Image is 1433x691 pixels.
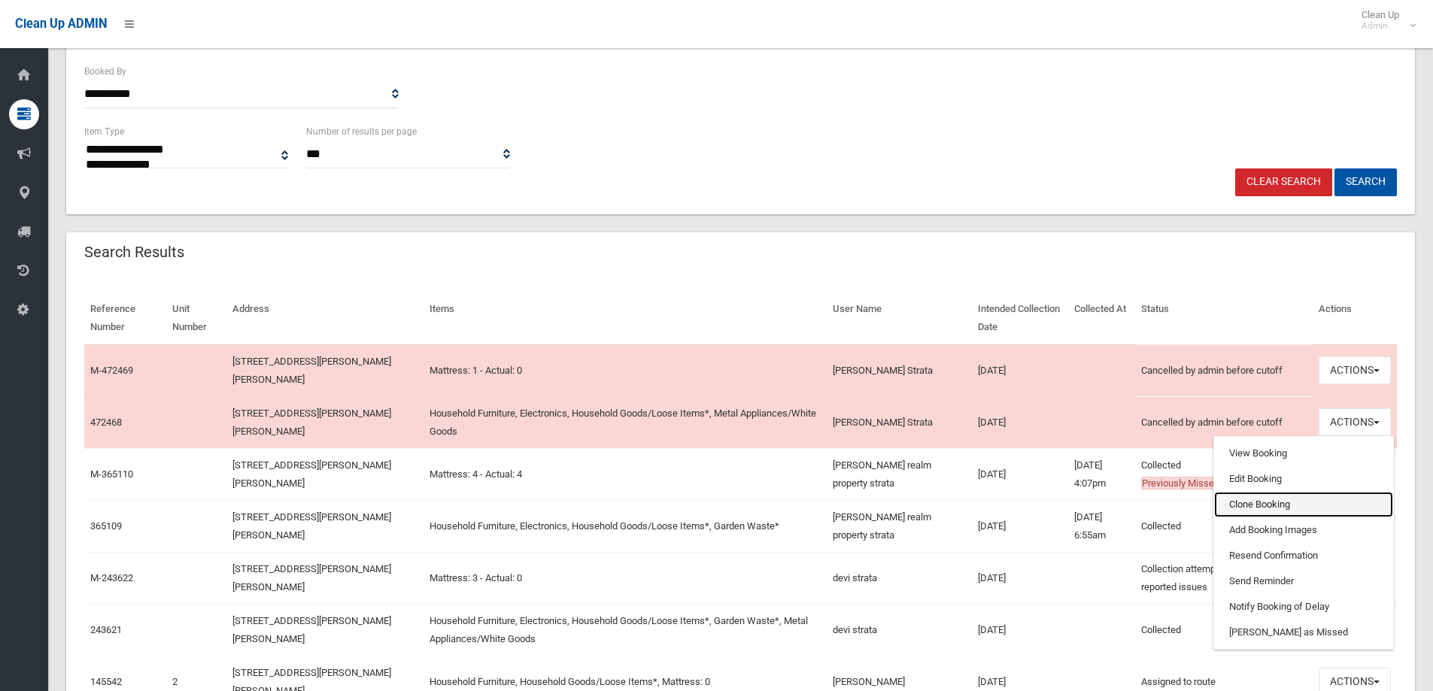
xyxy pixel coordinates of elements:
[1135,344,1313,397] td: Cancelled by admin before cutoff
[90,624,122,635] a: 243621
[84,292,166,344] th: Reference Number
[232,563,391,593] a: [STREET_ADDRESS][PERSON_NAME][PERSON_NAME]
[972,396,1068,448] td: [DATE]
[972,552,1068,604] td: [DATE]
[1214,594,1393,620] a: Notify Booking of Delay
[827,552,973,604] td: devi strata
[827,396,973,448] td: [PERSON_NAME] Strata
[90,520,122,532] a: 365109
[827,448,973,500] td: [PERSON_NAME] realm property strata
[90,676,122,687] a: 145542
[827,292,973,344] th: User Name
[1135,396,1313,448] td: Cancelled by admin before cutoff
[424,552,827,604] td: Mattress: 3 - Actual: 0
[972,604,1068,656] td: [DATE]
[424,500,827,552] td: Household Furniture, Electronics, Household Goods/Loose Items*, Garden Waste*
[827,344,973,397] td: [PERSON_NAME] Strata
[424,448,827,500] td: Mattress: 4 - Actual: 4
[1135,448,1313,500] td: Collected
[1214,568,1393,594] a: Send Reminder
[1135,604,1313,656] td: Collected
[15,17,107,31] span: Clean Up ADMIN
[1354,9,1414,32] span: Clean Up
[1319,408,1391,436] button: Actions
[1235,168,1332,196] a: Clear Search
[1319,356,1391,384] button: Actions
[166,292,226,344] th: Unit Number
[232,408,391,437] a: [STREET_ADDRESS][PERSON_NAME][PERSON_NAME]
[424,604,827,656] td: Household Furniture, Electronics, Household Goods/Loose Items*, Garden Waste*, Metal Appliances/W...
[232,511,391,541] a: [STREET_ADDRESS][PERSON_NAME][PERSON_NAME]
[1141,477,1220,489] span: Previously Missed
[84,63,126,80] label: Booked By
[972,500,1068,552] td: [DATE]
[90,365,133,376] a: M-472469
[232,356,391,385] a: [STREET_ADDRESS][PERSON_NAME][PERSON_NAME]
[232,459,391,489] a: [STREET_ADDRESS][PERSON_NAME][PERSON_NAME]
[1135,292,1313,344] th: Status
[1313,292,1397,344] th: Actions
[90,468,133,480] a: M-365110
[1135,500,1313,552] td: Collected
[1214,517,1393,543] a: Add Booking Images
[90,572,133,583] a: M-243622
[424,344,827,397] td: Mattress: 1 - Actual: 0
[1214,466,1393,492] a: Edit Booking
[1068,500,1135,552] td: [DATE] 6:55am
[90,417,122,428] a: 472468
[1214,543,1393,568] a: Resend Confirmation
[1214,492,1393,517] a: Clone Booking
[84,123,124,140] label: Item Type
[306,123,417,140] label: Number of results per page
[1135,552,1313,604] td: Collection attempted but driver reported issues
[1362,20,1399,32] small: Admin
[1068,292,1135,344] th: Collected At
[827,604,973,656] td: devi strata
[1214,441,1393,466] a: View Booking
[1214,620,1393,645] a: [PERSON_NAME] as Missed
[66,238,202,267] header: Search Results
[1334,168,1397,196] button: Search
[424,396,827,448] td: Household Furniture, Electronics, Household Goods/Loose Items*, Metal Appliances/White Goods
[972,292,1068,344] th: Intended Collection Date
[424,292,827,344] th: Items
[972,448,1068,500] td: [DATE]
[972,344,1068,397] td: [DATE]
[827,500,973,552] td: [PERSON_NAME] realm property strata
[226,292,424,344] th: Address
[1068,448,1135,500] td: [DATE] 4:07pm
[232,615,391,644] a: [STREET_ADDRESS][PERSON_NAME][PERSON_NAME]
